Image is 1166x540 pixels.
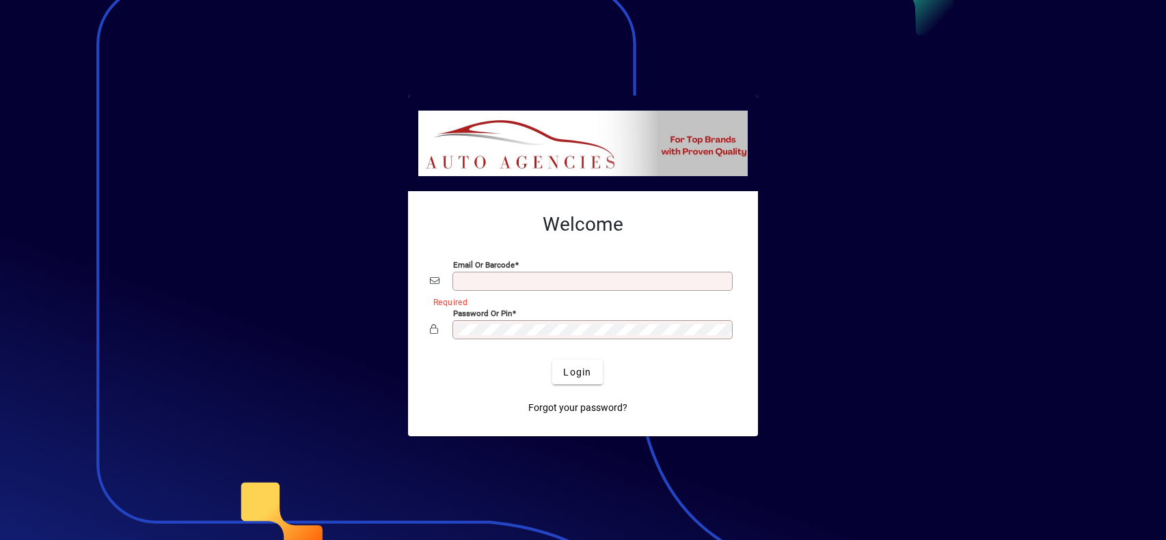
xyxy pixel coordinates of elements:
mat-label: Email or Barcode [453,260,515,270]
mat-error: Required [433,294,725,309]
mat-label: Password or Pin [453,309,512,318]
a: Forgot your password? [523,395,633,420]
button: Login [552,360,602,384]
span: Login [563,365,591,380]
span: Forgot your password? [528,401,627,415]
h2: Welcome [430,213,736,236]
